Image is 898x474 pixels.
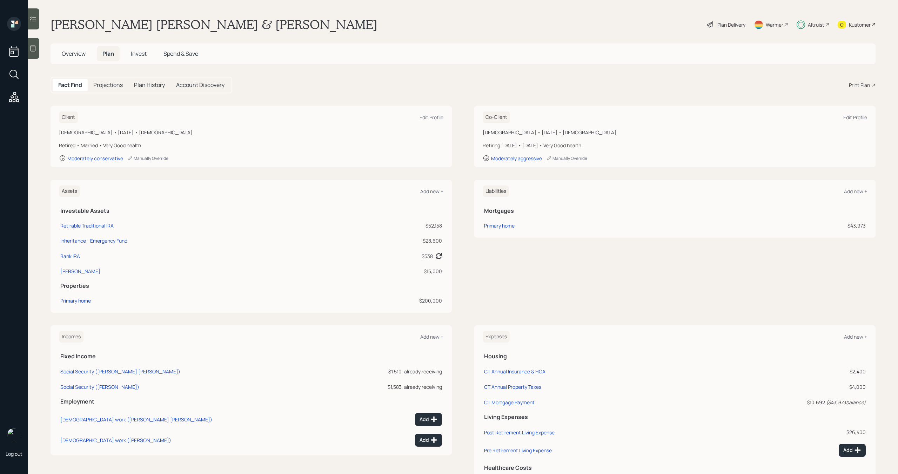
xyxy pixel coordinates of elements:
[59,129,443,136] div: [DEMOGRAPHIC_DATA] • [DATE] • [DEMOGRAPHIC_DATA]
[483,142,867,149] div: Retiring [DATE] • [DATE] • Very Good health
[60,437,171,443] div: [DEMOGRAPHIC_DATA] work ([PERSON_NAME])
[844,188,867,195] div: Add new +
[766,21,783,28] div: Warmer
[763,428,866,436] div: $26,400
[176,82,224,88] h5: Account Discovery
[6,451,22,457] div: Log out
[484,414,866,420] h5: Living Expenses
[484,222,515,229] div: Primary home
[484,447,552,454] div: Pre Retirement Living Expense
[58,82,82,88] h5: Fact Find
[93,82,123,88] h5: Projections
[60,297,91,304] div: Primary home
[342,297,442,304] div: $200,000
[415,434,442,447] button: Add
[484,208,866,214] h5: Mortgages
[341,383,442,391] div: $1,583, already receiving
[60,222,114,229] div: Retirable Traditional IRA
[420,188,443,195] div: Add new +
[483,331,510,343] h6: Expenses
[484,368,545,375] div: CT Annual Insurance & HOA
[483,185,509,197] h6: Liabilities
[342,237,442,244] div: $28,600
[422,252,433,260] div: $538
[763,368,866,375] div: $2,400
[59,111,78,123] h6: Client
[134,82,165,88] h5: Plan History
[826,399,866,406] i: ( $43,973 balance)
[7,428,21,442] img: michael-russo-headshot.png
[420,114,443,121] div: Edit Profile
[484,399,535,406] div: CT Mortgage Payment
[420,333,443,340] div: Add new +
[60,252,80,260] div: Bank IRA
[342,268,442,275] div: $15,000
[51,17,377,32] h1: [PERSON_NAME] [PERSON_NAME] & [PERSON_NAME]
[60,268,100,275] div: [PERSON_NAME]
[808,21,824,28] div: Altruist
[60,398,442,405] h5: Employment
[420,416,437,423] div: Add
[484,465,866,471] h5: Healthcare Costs
[843,447,861,454] div: Add
[484,384,541,390] div: CT Annual Property Taxes
[546,155,587,161] div: Manually Override
[60,384,139,390] div: Social Security ([PERSON_NAME])
[763,383,866,391] div: $4,000
[131,50,147,57] span: Invest
[483,129,867,136] div: [DEMOGRAPHIC_DATA] • [DATE] • [DEMOGRAPHIC_DATA]
[60,237,127,244] div: Inheritance - Emergency Fund
[60,353,442,360] h5: Fixed Income
[59,142,443,149] div: Retired • Married • Very Good health
[62,50,86,57] span: Overview
[415,413,442,426] button: Add
[59,185,80,197] h6: Assets
[844,333,867,340] div: Add new +
[763,399,866,406] div: $10,692
[60,368,180,375] div: Social Security ([PERSON_NAME] [PERSON_NAME])
[839,444,866,457] button: Add
[484,353,866,360] h5: Housing
[341,368,442,375] div: $1,510, already receiving
[843,114,867,121] div: Edit Profile
[163,50,198,57] span: Spend & Save
[67,155,123,162] div: Moderately conservative
[720,222,866,229] div: $43,973
[420,436,437,443] div: Add
[849,21,871,28] div: Kustomer
[60,283,442,289] h5: Properties
[59,331,83,343] h6: Incomes
[483,111,510,123] h6: Co-Client
[102,50,114,57] span: Plan
[60,416,212,423] div: [DEMOGRAPHIC_DATA] work ([PERSON_NAME] [PERSON_NAME])
[849,81,870,89] div: Print Plan
[717,21,745,28] div: Plan Delivery
[60,208,442,214] h5: Investable Assets
[491,155,542,162] div: Moderately aggressive
[127,155,168,161] div: Manually Override
[342,222,442,229] div: $52,158
[484,429,555,436] div: Post Retirement Living Expense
